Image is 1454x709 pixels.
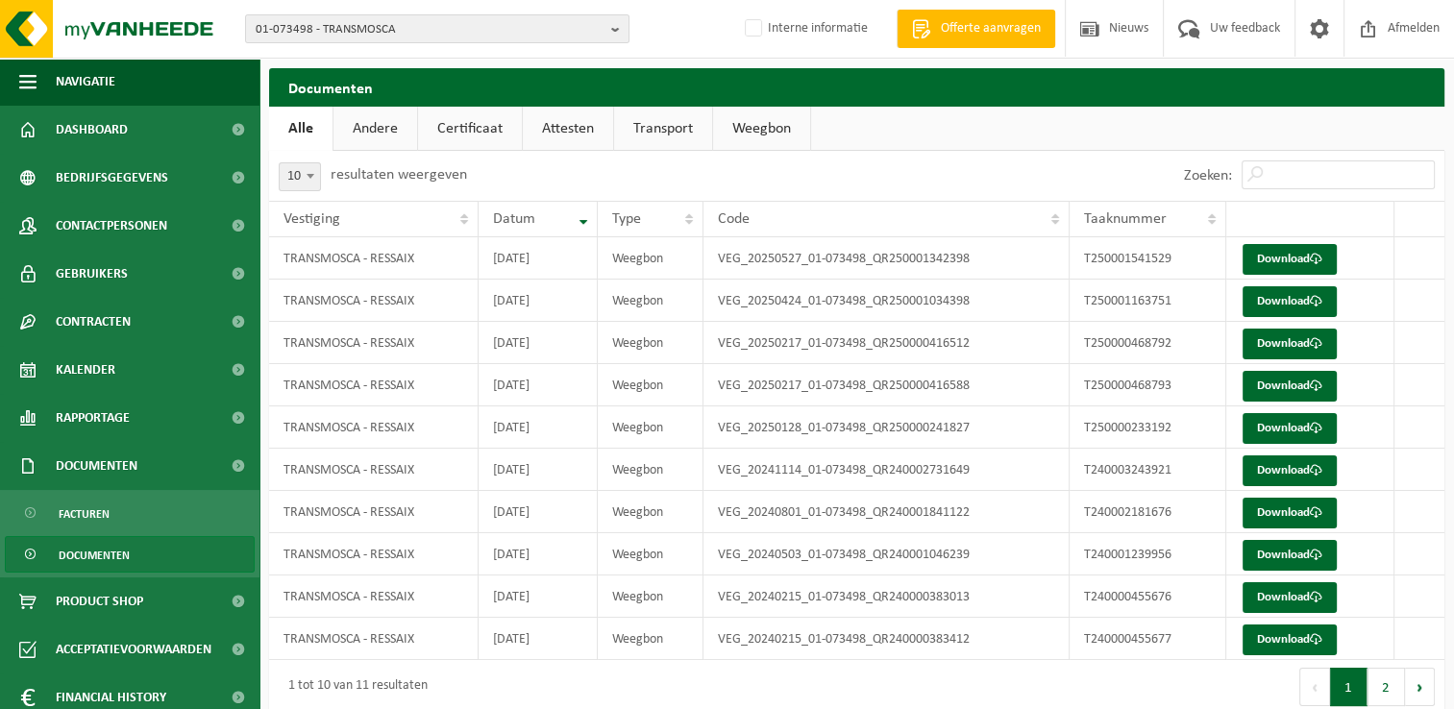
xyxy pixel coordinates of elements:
a: Alle [269,107,333,151]
td: VEG_20250217_01-073498_QR250000416588 [703,364,1070,406]
td: TRANSMOSCA - RESSAIX [269,280,479,322]
td: VEG_20250128_01-073498_QR250000241827 [703,406,1070,449]
td: Weegbon [598,618,703,660]
a: Attesten [523,107,613,151]
span: Type [612,211,641,227]
td: Weegbon [598,406,703,449]
button: Next [1405,668,1435,706]
td: TRANSMOSCA - RESSAIX [269,322,479,364]
td: VEG_20250424_01-073498_QR250001034398 [703,280,1070,322]
td: TRANSMOSCA - RESSAIX [269,618,479,660]
span: Acceptatievoorwaarden [56,625,211,673]
td: T250000233192 [1070,406,1225,449]
a: Download [1243,498,1337,528]
a: Offerte aanvragen [897,10,1055,48]
span: Dashboard [56,106,128,154]
td: T250001541529 [1070,237,1225,280]
label: Zoeken: [1184,168,1232,183]
td: TRANSMOSCA - RESSAIX [269,364,479,406]
a: Download [1243,582,1337,613]
td: [DATE] [479,618,598,660]
td: T240001239956 [1070,533,1225,575]
a: Andere [333,107,417,151]
a: Weegbon [713,107,810,151]
td: [DATE] [479,280,598,322]
a: Certificaat [418,107,522,151]
td: T240000455677 [1070,618,1225,660]
span: Bedrijfsgegevens [56,154,168,202]
span: Offerte aanvragen [936,19,1046,38]
td: TRANSMOSCA - RESSAIX [269,491,479,533]
td: T250000468793 [1070,364,1225,406]
span: Kalender [56,346,115,394]
td: [DATE] [479,322,598,364]
a: Download [1243,455,1337,486]
span: 01-073498 - TRANSMOSCA [256,15,604,44]
td: TRANSMOSCA - RESSAIX [269,533,479,575]
span: Contracten [56,298,131,346]
td: Weegbon [598,449,703,491]
span: 10 [279,162,321,191]
td: [DATE] [479,406,598,449]
td: VEG_20240215_01-073498_QR240000383412 [703,618,1070,660]
td: [DATE] [479,533,598,575]
td: T240002181676 [1070,491,1225,533]
td: Weegbon [598,237,703,280]
a: Transport [614,107,712,151]
td: T250001163751 [1070,280,1225,322]
a: Download [1243,540,1337,571]
a: Download [1243,413,1337,444]
span: Code [718,211,750,227]
span: Documenten [56,442,137,490]
button: 2 [1368,668,1405,706]
span: Gebruikers [56,250,128,298]
td: VEG_20241114_01-073498_QR240002731649 [703,449,1070,491]
td: Weegbon [598,533,703,575]
a: Download [1243,371,1337,402]
td: [DATE] [479,364,598,406]
label: Interne informatie [741,14,868,43]
td: VEG_20250527_01-073498_QR250001342398 [703,237,1070,280]
td: T250000468792 [1070,322,1225,364]
td: [DATE] [479,575,598,618]
td: Weegbon [598,575,703,618]
a: Documenten [5,536,255,573]
a: Download [1243,624,1337,655]
span: Vestiging [283,211,340,227]
td: [DATE] [479,491,598,533]
td: VEG_20240801_01-073498_QR240001841122 [703,491,1070,533]
a: Download [1243,286,1337,317]
a: Facturen [5,495,255,531]
a: Download [1243,244,1337,275]
td: T240000455676 [1070,575,1225,618]
span: Documenten [59,537,130,574]
button: Previous [1299,668,1330,706]
span: Facturen [59,496,110,532]
td: TRANSMOSCA - RESSAIX [269,575,479,618]
div: 1 tot 10 van 11 resultaten [279,670,428,704]
td: VEG_20240215_01-073498_QR240000383013 [703,575,1070,618]
span: Taaknummer [1084,211,1167,227]
td: TRANSMOSCA - RESSAIX [269,406,479,449]
span: 10 [280,163,320,190]
td: TRANSMOSCA - RESSAIX [269,449,479,491]
span: Rapportage [56,394,130,442]
span: Contactpersonen [56,202,167,250]
label: resultaten weergeven [331,167,467,183]
td: VEG_20240503_01-073498_QR240001046239 [703,533,1070,575]
a: Download [1243,329,1337,359]
td: [DATE] [479,449,598,491]
span: Datum [493,211,535,227]
span: Product Shop [56,577,143,625]
span: Navigatie [56,58,115,106]
td: Weegbon [598,322,703,364]
td: Weegbon [598,280,703,322]
td: [DATE] [479,237,598,280]
td: Weegbon [598,364,703,406]
button: 1 [1330,668,1368,706]
td: TRANSMOSCA - RESSAIX [269,237,479,280]
td: T240003243921 [1070,449,1225,491]
button: 01-073498 - TRANSMOSCA [245,14,629,43]
td: Weegbon [598,491,703,533]
td: VEG_20250217_01-073498_QR250000416512 [703,322,1070,364]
